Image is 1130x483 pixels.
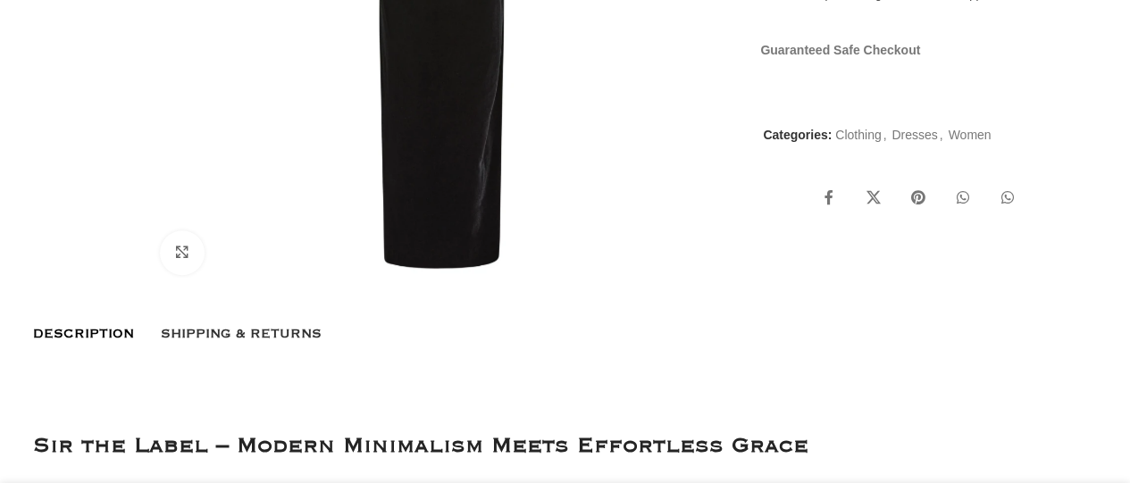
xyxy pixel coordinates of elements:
[811,180,847,216] a: Facebook social link
[948,128,991,142] a: Women
[940,125,943,145] span: ,
[883,125,886,145] span: ,
[945,180,981,216] a: WhatsApp social link
[29,149,138,254] img: Sir The Label dresses
[900,180,936,216] a: Pinterest social link
[990,180,1025,216] a: WhatsApp social link
[161,324,322,344] span: Shipping & Returns
[33,324,134,344] span: Description
[763,128,832,142] span: Categories:
[33,315,134,353] a: Description
[760,43,920,57] strong: Guaranteed Safe Checkout
[161,315,322,353] a: Shipping & Returns
[856,180,891,216] a: X social link
[835,128,881,142] a: Clothing
[891,128,937,142] a: Dresses
[760,69,1070,94] img: guaranteed-safe-checkout-bordered.j
[29,36,138,140] img: Sir The Label
[33,429,1098,463] h1: Sir the Label – Modern Minimalism Meets Effortless Grace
